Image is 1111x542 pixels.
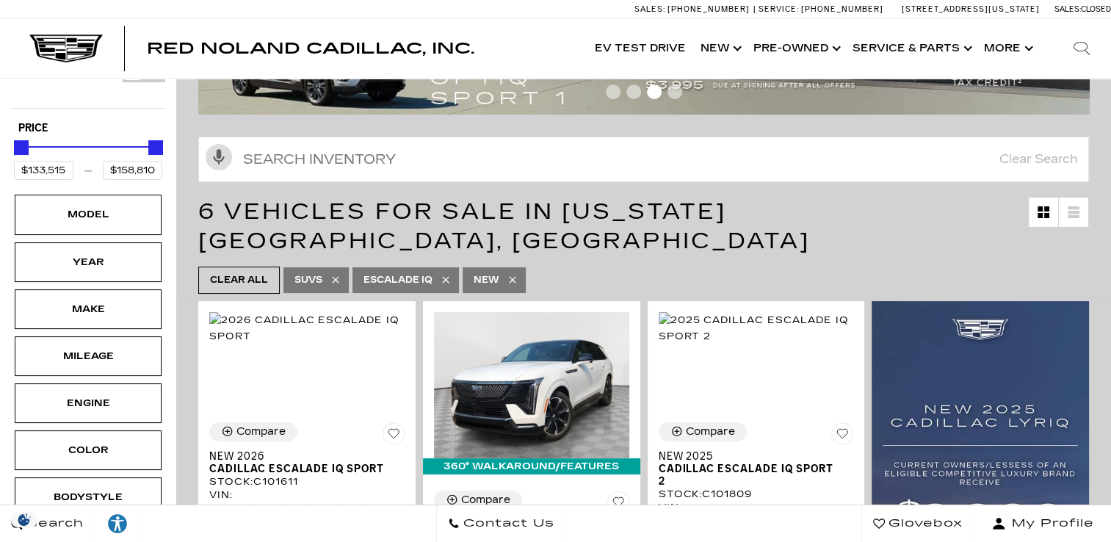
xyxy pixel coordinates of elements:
[659,450,843,463] span: New 2025
[206,144,232,170] svg: Click to toggle on voice search
[210,271,268,289] span: Clear All
[51,395,125,411] div: Engine
[461,494,510,507] div: Compare
[209,450,405,475] a: New 2026Cadillac ESCALADE IQ Sport
[753,5,887,13] a: Service: [PHONE_NUMBER]
[15,242,162,282] div: YearYear
[14,140,29,155] div: Minimum Price
[7,512,41,527] img: Opt-Out Icon
[977,19,1038,78] button: More
[51,489,125,505] div: Bodystyle
[434,312,629,458] img: 2025 Cadillac ESCALADE IQ Sport 2
[845,19,977,78] a: Service & Parts
[198,137,1089,182] input: Search Inventory
[634,4,665,14] span: Sales:
[15,336,162,376] div: MileageMileage
[7,512,41,527] section: Click to Open Cookie Consent Modal
[236,425,286,438] div: Compare
[746,19,845,78] a: Pre-Owned
[209,422,297,441] button: Compare Vehicle
[51,348,125,364] div: Mileage
[209,488,405,515] div: VIN: [US_VEHICLE_IDENTIFICATION_NUMBER]
[659,312,854,344] img: 2025 Cadillac ESCALADE IQ Sport 2
[51,301,125,317] div: Make
[686,425,735,438] div: Compare
[51,254,125,270] div: Year
[831,422,853,450] button: Save Vehicle
[1081,4,1111,14] span: Closed
[15,430,162,470] div: ColorColor
[1054,4,1081,14] span: Sales:
[587,19,693,78] a: EV Test Drive
[15,195,162,234] div: ModelModel
[363,271,433,289] span: ESCALADE IQ
[460,513,554,534] span: Contact Us
[436,505,566,542] a: Contact Us
[294,271,322,289] span: SUVs
[423,458,640,474] div: 360° WalkAround/Features
[974,505,1111,542] button: Open user profile menu
[861,505,974,542] a: Glovebox
[659,450,854,488] a: New 2025Cadillac ESCALADE IQ Sport 2
[23,513,84,534] span: Search
[474,271,499,289] span: New
[14,135,162,180] div: Price
[383,422,405,450] button: Save Vehicle
[434,491,522,510] button: Compare Vehicle
[606,84,620,99] span: Go to slide 1
[51,206,125,223] div: Model
[667,84,682,99] span: Go to slide 4
[885,513,963,534] span: Glovebox
[209,475,405,488] div: Stock : C101611
[667,4,750,14] span: [PHONE_NUMBER]
[626,84,641,99] span: Go to slide 2
[148,140,163,155] div: Maximum Price
[198,198,809,254] span: 6 Vehicles for Sale in [US_STATE][GEOGRAPHIC_DATA], [GEOGRAPHIC_DATA]
[209,463,394,475] span: Cadillac ESCALADE IQ Sport
[147,41,474,56] a: Red Noland Cadillac, Inc.
[801,4,883,14] span: [PHONE_NUMBER]
[15,383,162,423] div: EngineEngine
[14,161,73,180] input: Minimum
[209,312,405,344] img: 2026 Cadillac ESCALADE IQ Sport
[759,4,799,14] span: Service:
[659,463,843,488] span: Cadillac ESCALADE IQ Sport 2
[29,35,103,62] img: Cadillac Dark Logo with Cadillac White Text
[659,488,854,501] div: Stock : C101809
[51,442,125,458] div: Color
[15,477,162,517] div: BodystyleBodystyle
[607,491,629,518] button: Save Vehicle
[659,422,747,441] button: Compare Vehicle
[103,161,162,180] input: Maximum
[693,19,746,78] a: New
[634,5,753,13] a: Sales: [PHONE_NUMBER]
[647,84,662,99] span: Go to slide 3
[18,122,158,135] h5: Price
[15,289,162,329] div: MakeMake
[95,513,140,535] div: Explore your accessibility options
[902,4,1040,14] a: [STREET_ADDRESS][US_STATE]
[659,501,854,527] div: VIN: [US_VEHICLE_IDENTIFICATION_NUMBER]
[95,505,140,542] a: Explore your accessibility options
[147,40,474,57] span: Red Noland Cadillac, Inc.
[209,450,394,463] span: New 2026
[1006,513,1094,534] span: My Profile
